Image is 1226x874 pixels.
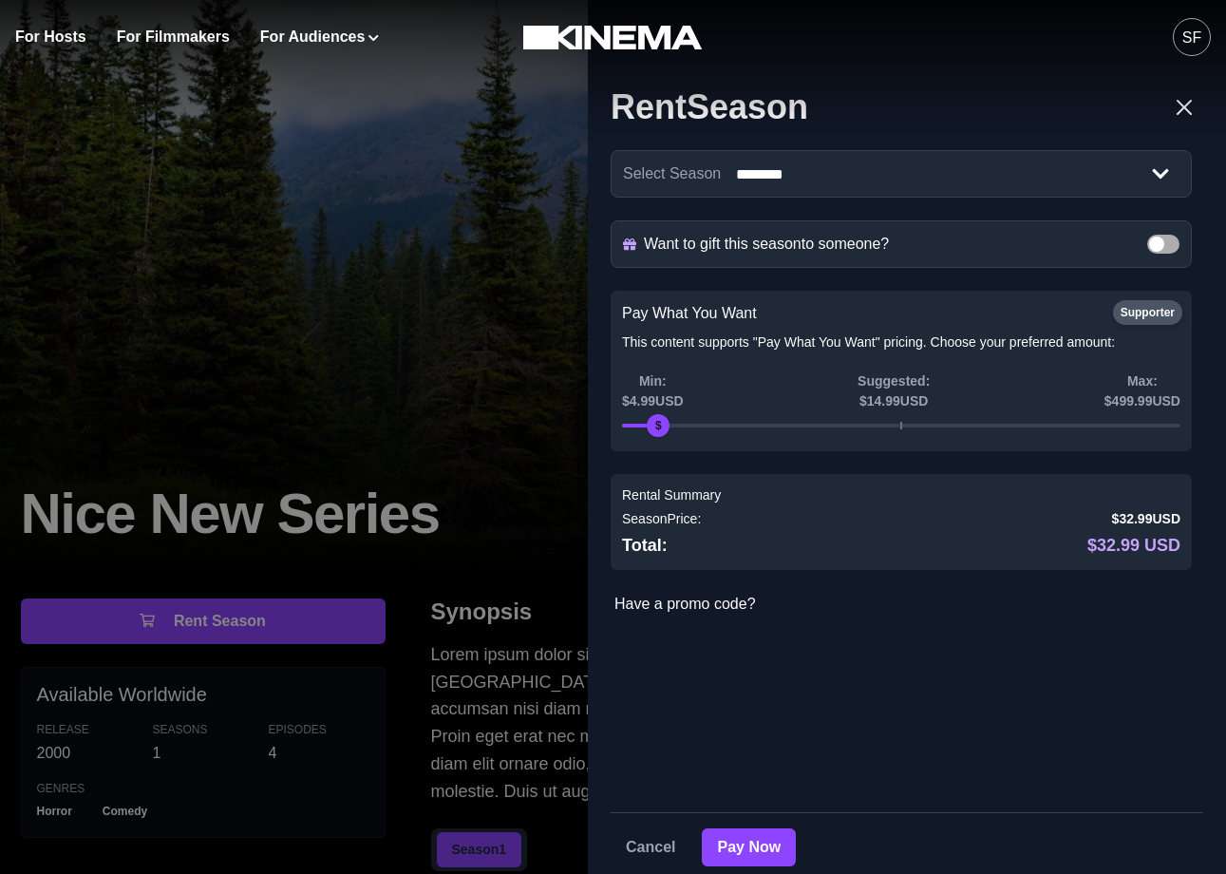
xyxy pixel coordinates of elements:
[1113,300,1182,325] div: Supporter
[622,509,701,529] p: Season Price:
[702,828,796,866] button: Pay Now
[622,533,668,559] p: Total:
[611,86,808,127] h2: Rent Season
[1182,27,1201,49] div: SF
[622,332,1180,352] p: This content supports "Pay What You Want" pricing. Choose your preferred amount:
[622,302,1169,325] label: Pay What You Want
[858,371,930,411] p: Suggested: $14.99 USD
[622,371,684,411] p: Min: $4.99 USD
[1104,371,1180,411] p: Max: $499.99 USD
[655,417,662,434] div: $
[117,26,230,48] a: For Filmmakers
[614,593,1192,616] p: Have a promo code?
[1165,88,1203,126] button: Close
[622,485,1169,505] label: Rental Summary
[15,26,86,48] a: For Hosts
[623,162,721,185] label: Select Season
[1112,509,1180,529] p: $32.99 USD
[611,828,690,866] button: Cancel
[644,233,889,256] p: Want to gift this season to someone?
[1087,533,1180,559] p: $32.99 USD
[647,414,670,437] div: price-slider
